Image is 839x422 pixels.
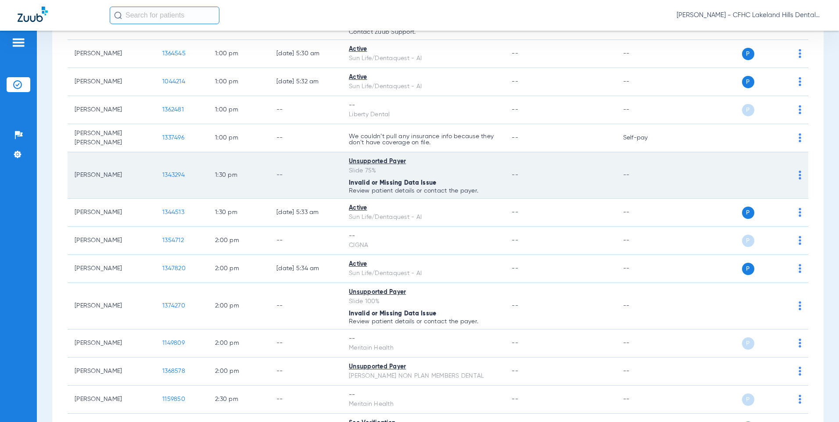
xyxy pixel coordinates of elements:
[512,340,518,346] span: --
[208,96,269,124] td: 1:00 PM
[68,255,155,283] td: [PERSON_NAME]
[208,227,269,255] td: 2:00 PM
[616,124,675,152] td: Self-pay
[512,135,518,141] span: --
[68,199,155,227] td: [PERSON_NAME]
[269,152,342,199] td: --
[269,68,342,96] td: [DATE] 5:32 AM
[779,208,788,217] img: x.svg
[68,124,155,152] td: [PERSON_NAME] [PERSON_NAME]
[349,73,498,82] div: Active
[18,7,48,22] img: Zuub Logo
[349,311,436,317] span: Invalid or Missing Data Issue
[269,199,342,227] td: [DATE] 5:33 AM
[799,133,801,142] img: group-dot-blue.svg
[68,152,155,199] td: [PERSON_NAME]
[779,133,788,142] img: x.svg
[512,237,518,243] span: --
[799,105,801,114] img: group-dot-blue.svg
[616,199,675,227] td: --
[208,68,269,96] td: 1:00 PM
[799,171,801,179] img: group-dot-blue.svg
[512,79,518,85] span: --
[269,40,342,68] td: [DATE] 5:30 AM
[208,358,269,386] td: 2:00 PM
[779,49,788,58] img: x.svg
[269,329,342,358] td: --
[162,79,185,85] span: 1044214
[269,283,342,329] td: --
[269,358,342,386] td: --
[110,7,219,24] input: Search for patients
[742,207,754,219] span: P
[616,68,675,96] td: --
[349,188,498,194] p: Review patient details or contact the payer.
[742,104,754,116] span: P
[512,396,518,402] span: --
[68,40,155,68] td: [PERSON_NAME]
[208,152,269,199] td: 1:30 PM
[162,303,185,309] span: 1374270
[349,45,498,54] div: Active
[349,54,498,63] div: Sun Life/Dentaquest - AI
[779,339,788,347] img: x.svg
[208,40,269,68] td: 1:00 PM
[349,213,498,222] div: Sun Life/Dentaquest - AI
[349,269,498,278] div: Sun Life/Dentaquest - AI
[779,301,788,310] img: x.svg
[349,318,498,325] p: Review patient details or contact the payer.
[162,209,184,215] span: 1344513
[799,301,801,310] img: group-dot-blue.svg
[349,362,498,372] div: Unsupported Payer
[269,386,342,414] td: --
[742,48,754,60] span: P
[11,37,25,48] img: hamburger-icon
[616,40,675,68] td: --
[616,96,675,124] td: --
[512,50,518,57] span: --
[742,235,754,247] span: P
[162,265,186,272] span: 1347820
[208,255,269,283] td: 2:00 PM
[68,386,155,414] td: [PERSON_NAME]
[162,368,185,374] span: 1368578
[779,236,788,245] img: x.svg
[742,337,754,350] span: P
[512,265,518,272] span: --
[799,236,801,245] img: group-dot-blue.svg
[162,135,184,141] span: 1337496
[269,227,342,255] td: --
[349,241,498,250] div: CIGNA
[68,358,155,386] td: [PERSON_NAME]
[795,380,839,422] iframe: Chat Widget
[68,68,155,96] td: [PERSON_NAME]
[799,339,801,347] img: group-dot-blue.svg
[616,329,675,358] td: --
[742,393,754,406] span: P
[799,49,801,58] img: group-dot-blue.svg
[779,105,788,114] img: x.svg
[208,386,269,414] td: 2:30 PM
[162,237,184,243] span: 1354712
[616,152,675,199] td: --
[349,334,498,343] div: --
[162,107,184,113] span: 1362481
[269,255,342,283] td: [DATE] 5:34 AM
[616,255,675,283] td: --
[779,395,788,404] img: x.svg
[349,390,498,400] div: --
[616,283,675,329] td: --
[742,76,754,88] span: P
[349,82,498,91] div: Sun Life/Dentaquest - AI
[162,172,185,178] span: 1343294
[799,367,801,376] img: group-dot-blue.svg
[779,77,788,86] img: x.svg
[162,340,185,346] span: 1149809
[208,124,269,152] td: 1:00 PM
[512,209,518,215] span: --
[349,180,436,186] span: Invalid or Missing Data Issue
[512,368,518,374] span: --
[779,264,788,273] img: x.svg
[349,260,498,269] div: Active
